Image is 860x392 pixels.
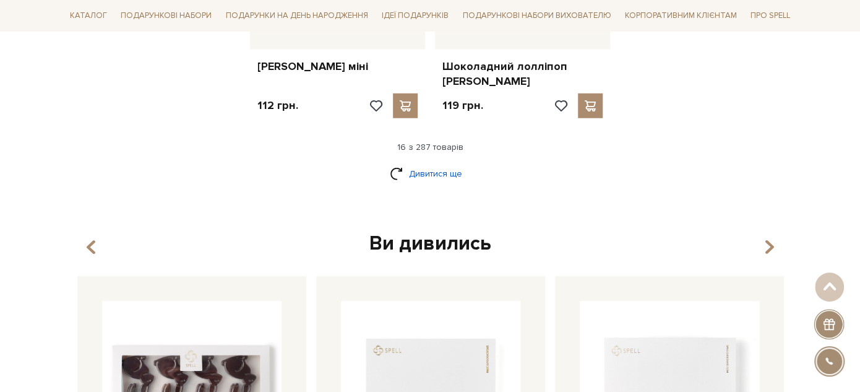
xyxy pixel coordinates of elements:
a: Корпоративним клієнтам [620,5,742,26]
p: 112 грн. [257,98,298,113]
a: Подарункові набори [116,6,217,25]
a: Подарунки на День народження [221,6,373,25]
a: [PERSON_NAME] міні [257,59,418,74]
p: 119 грн. [442,98,483,113]
div: Ви дивились [72,231,788,257]
a: Шоколадний лолліпоп [PERSON_NAME] [442,59,603,89]
a: Каталог [65,6,112,25]
a: Подарункові набори вихователю [457,5,616,26]
a: Дивитися ще [390,163,470,185]
a: Про Spell [746,6,795,25]
div: 16 з 287 товарів [60,142,800,153]
a: Ідеї подарунків [377,6,454,25]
